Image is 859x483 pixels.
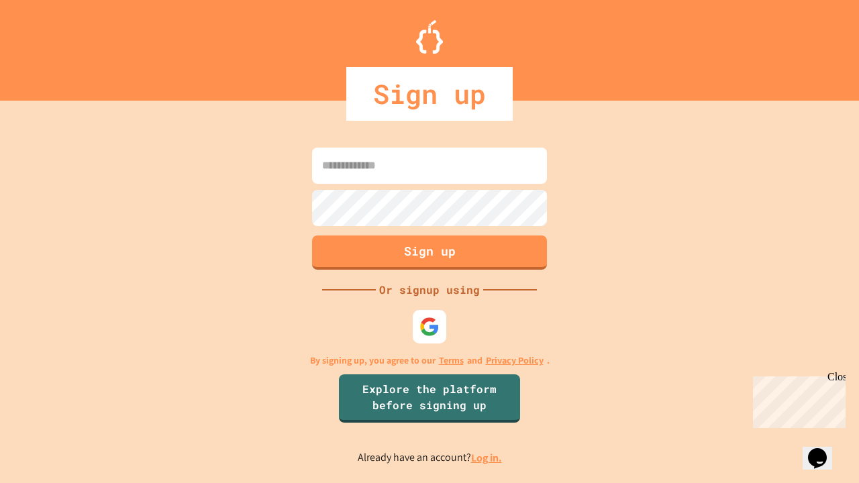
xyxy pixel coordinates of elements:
[748,371,846,428] iframe: chat widget
[419,317,440,337] img: google-icon.svg
[803,429,846,470] iframe: chat widget
[339,374,520,423] a: Explore the platform before signing up
[486,354,544,368] a: Privacy Policy
[310,354,550,368] p: By signing up, you agree to our and .
[358,449,502,466] p: Already have an account?
[439,354,464,368] a: Terms
[312,235,547,270] button: Sign up
[471,451,502,465] a: Log in.
[5,5,93,85] div: Chat with us now!Close
[346,67,513,121] div: Sign up
[376,282,483,298] div: Or signup using
[416,20,443,54] img: Logo.svg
